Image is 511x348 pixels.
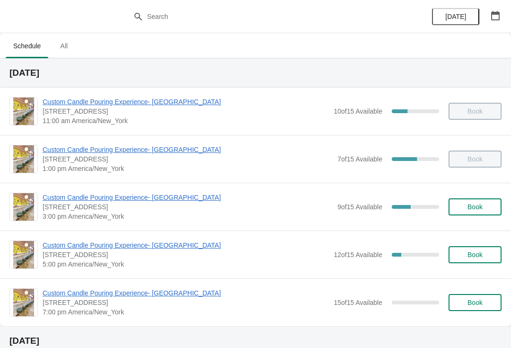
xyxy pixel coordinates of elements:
span: [STREET_ADDRESS] [43,298,329,307]
button: Book [449,198,502,215]
span: 7:00 pm America/New_York [43,307,329,317]
span: Custom Candle Pouring Experience- [GEOGRAPHIC_DATA] [43,241,329,250]
span: [STREET_ADDRESS] [43,202,333,212]
span: 12 of 15 Available [334,251,382,259]
img: Custom Candle Pouring Experience- Delray Beach | 415 East Atlantic Avenue, Delray Beach, FL, USA ... [13,289,34,316]
span: 10 of 15 Available [334,107,382,115]
span: Book [467,251,483,259]
span: Book [467,203,483,211]
span: 7 of 15 Available [337,155,382,163]
span: Custom Candle Pouring Experience- [GEOGRAPHIC_DATA] [43,97,329,107]
span: Book [467,299,483,306]
span: [DATE] [445,13,466,20]
span: [STREET_ADDRESS] [43,107,329,116]
span: 3:00 pm America/New_York [43,212,333,221]
span: 1:00 pm America/New_York [43,164,333,173]
button: [DATE] [432,8,479,25]
button: Book [449,294,502,311]
img: Custom Candle Pouring Experience- Delray Beach | 415 East Atlantic Avenue, Delray Beach, FL, USA ... [13,98,34,125]
h2: [DATE] [9,336,502,346]
img: Custom Candle Pouring Experience- Delray Beach | 415 East Atlantic Avenue, Delray Beach, FL, USA ... [13,145,34,173]
input: Search [147,8,383,25]
button: Book [449,246,502,263]
span: 5:00 pm America/New_York [43,259,329,269]
span: 9 of 15 Available [337,203,382,211]
img: Custom Candle Pouring Experience- Delray Beach | 415 East Atlantic Avenue, Delray Beach, FL, USA ... [13,241,34,268]
span: 11:00 am America/New_York [43,116,329,125]
span: All [52,37,76,54]
img: Custom Candle Pouring Experience- Delray Beach | 415 East Atlantic Avenue, Delray Beach, FL, USA ... [13,193,34,221]
span: Schedule [6,37,48,54]
span: Custom Candle Pouring Experience- [GEOGRAPHIC_DATA] [43,145,333,154]
span: 15 of 15 Available [334,299,382,306]
h2: [DATE] [9,68,502,78]
span: [STREET_ADDRESS] [43,154,333,164]
span: Custom Candle Pouring Experience- [GEOGRAPHIC_DATA] [43,193,333,202]
span: [STREET_ADDRESS] [43,250,329,259]
span: Custom Candle Pouring Experience- [GEOGRAPHIC_DATA] [43,288,329,298]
